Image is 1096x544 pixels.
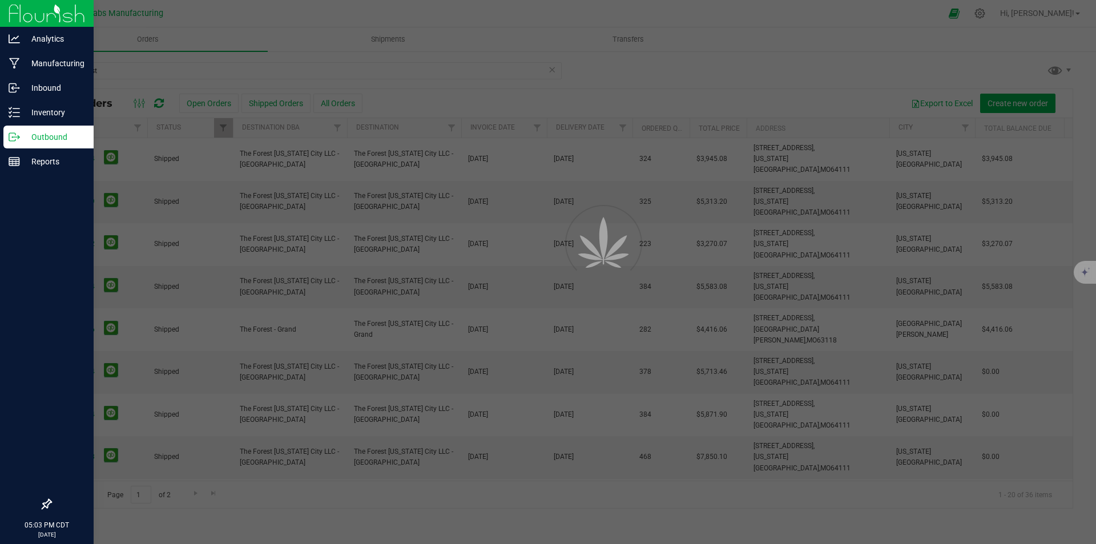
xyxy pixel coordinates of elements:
[20,155,88,168] p: Reports
[20,106,88,119] p: Inventory
[20,57,88,70] p: Manufacturing
[5,530,88,539] p: [DATE]
[9,82,20,94] inline-svg: Inbound
[20,32,88,46] p: Analytics
[9,156,20,167] inline-svg: Reports
[5,520,88,530] p: 05:03 PM CDT
[9,131,20,143] inline-svg: Outbound
[20,130,88,144] p: Outbound
[20,81,88,95] p: Inbound
[9,107,20,118] inline-svg: Inventory
[9,33,20,45] inline-svg: Analytics
[9,58,20,69] inline-svg: Manufacturing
